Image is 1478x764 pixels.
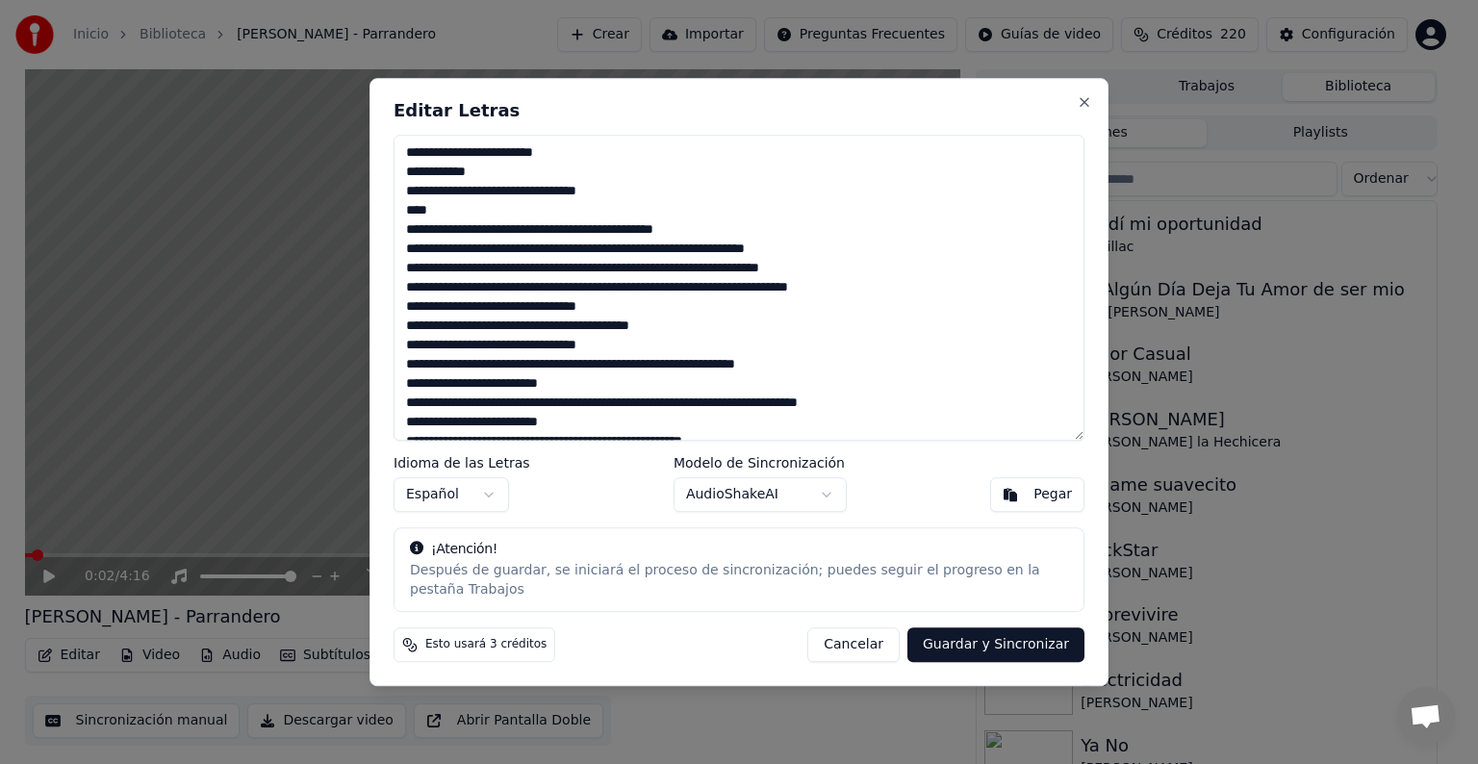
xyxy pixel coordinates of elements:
div: Después de guardar, se iniciará el proceso de sincronización; puedes seguir el progreso en la pes... [410,561,1068,599]
button: Pegar [990,477,1084,512]
label: Idioma de las Letras [394,456,530,470]
h2: Editar Letras [394,102,1084,119]
label: Modelo de Sincronización [674,456,847,470]
div: ¡Atención! [410,540,1068,559]
button: Guardar y Sincronizar [907,627,1084,662]
span: Esto usará 3 créditos [425,637,547,652]
div: Pegar [1033,485,1072,504]
button: Cancelar [807,627,900,662]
